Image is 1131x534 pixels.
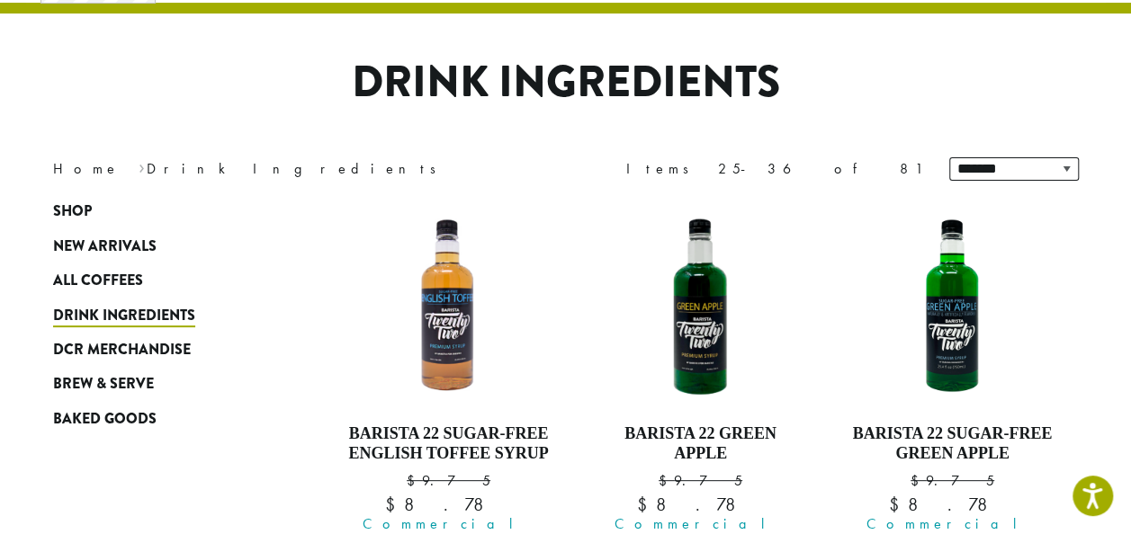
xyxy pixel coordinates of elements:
a: Baked Goods [53,402,269,436]
img: SF-GREEN-APPLE-e1709238144380.png [848,203,1055,410]
span: New Arrivals [53,236,157,258]
img: GREEN-APPLE-e1661810633268-300x300.png [597,203,803,410]
h4: Barista 22 Green Apple [597,424,803,463]
span: $ [636,493,655,516]
span: Baked Goods [53,408,157,431]
span: Shop [53,200,92,223]
bdi: 8.78 [888,493,1016,516]
span: DCR Merchandise [53,339,191,361]
span: $ [911,471,926,490]
h4: Barista 22 Sugar-Free Green Apple [848,424,1055,463]
bdi: 9.75 [911,471,994,490]
span: › [139,152,145,180]
span: $ [407,471,422,490]
span: All Coffees [53,270,143,292]
span: $ [888,493,907,516]
h1: Drink Ingredients [40,57,1092,109]
a: Brew & Serve [53,367,269,401]
span: Brew & Serve [53,373,154,396]
h4: Barista 22 Sugar-Free English Toffee Syrup [346,424,552,463]
span: $ [659,471,674,490]
img: SF-ENGLISH-TOFFEE-300x300.png [345,203,552,410]
span: Drink Ingredients [53,305,195,327]
bdi: 9.75 [407,471,490,490]
a: New Arrivals [53,229,269,263]
span: $ [384,493,403,516]
a: Drink Ingredients [53,298,269,332]
a: All Coffees [53,263,269,298]
nav: Breadcrumb [53,158,539,180]
div: Items 25-36 of 81 [626,158,922,180]
bdi: 8.78 [384,493,512,516]
bdi: 9.75 [659,471,742,490]
a: DCR Merchandise [53,333,269,367]
a: Shop [53,194,269,228]
a: Home [53,159,120,178]
bdi: 8.78 [636,493,764,516]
